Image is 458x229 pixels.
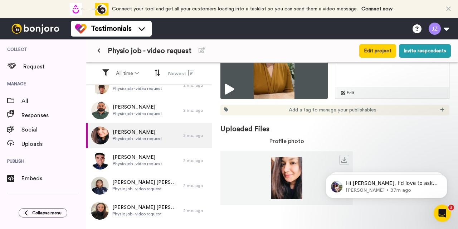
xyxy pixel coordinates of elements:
[183,183,208,189] div: 2 mo. ago
[164,67,198,80] button: Newest
[91,101,109,119] img: f8b58075-ab3d-4624-85c9-da6c06fbd224.jpeg
[113,86,162,91] span: Physio job - video request
[21,174,86,183] span: Embeds
[86,148,212,173] a: [PERSON_NAME]Physio job - video request2 mo. ago
[113,136,162,142] span: Physio job - video request
[289,106,376,114] span: Add a tag to manage your publishables
[399,44,451,58] button: Invite respondents
[91,76,109,94] img: fda4b2c8-f19b-4861-923c-bf8fc300df15.png
[315,159,458,210] iframe: Intercom notifications message
[113,154,162,161] span: [PERSON_NAME]
[91,127,109,144] img: 545204b4-ab0e-4929-a12a-8b28ad0d6234.jpeg
[269,137,304,145] span: Profile photo
[359,44,396,58] button: Edit project
[183,158,208,163] div: 2 mo. ago
[9,24,62,34] img: bj-logo-header-white.svg
[21,125,86,134] span: Social
[21,140,86,148] span: Uploads
[183,82,208,88] div: 2 mo. ago
[112,211,180,217] span: Physio job - video request
[112,186,180,192] span: Physio job - video request
[21,97,86,105] span: All
[32,210,62,216] span: Collapse menu
[112,204,180,211] span: [PERSON_NAME] [PERSON_NAME]
[86,98,212,123] a: [PERSON_NAME]Physio job - video request2 mo. ago
[19,208,67,218] button: Collapse menu
[113,111,162,116] span: Physio job - video request
[91,24,132,34] span: Testimonials
[21,111,86,120] span: Responses
[220,157,353,199] img: 545204b4-ab0e-4929-a12a-8b28ad0d6234.jpeg
[86,123,212,148] a: [PERSON_NAME]Physio job - video request2 mo. ago
[183,108,208,113] div: 2 mo. ago
[86,173,212,198] a: [PERSON_NAME] [PERSON_NAME]Physio job - video request2 mo. ago
[86,198,212,223] a: [PERSON_NAME] [PERSON_NAME]Physio job - video request2 mo. ago
[91,177,109,195] img: cab28c16-41b9-4d32-b919-72b4991cb2e4.jpeg
[113,161,162,167] span: Physio job - video request
[75,23,87,34] img: tm-color.svg
[91,152,109,170] img: 13d869ea-2157-437b-977f-db3a9d44d615.png
[113,129,162,136] span: [PERSON_NAME]
[434,205,451,222] iframe: Intercom live chat
[69,3,108,15] div: animation
[23,62,86,71] span: Request
[361,6,393,11] a: Connect now
[91,202,109,220] img: aac5fa63-919f-4fad-9a23-72743096d8e9.jpeg
[347,90,355,96] span: Edit
[220,27,328,99] img: 3da95380-aa57-48cd-bbe9-7f3d29268cd6-thumbnail_full-1749128250.jpg
[183,208,208,214] div: 2 mo. ago
[112,179,180,186] span: [PERSON_NAME] [PERSON_NAME]
[220,115,449,134] span: Uploaded Files
[112,6,358,11] span: Connect your tool and get all your customers loading into a tasklist so you can send them a video...
[448,205,454,210] span: 2
[86,73,212,98] a: [PERSON_NAME]Physio job - video request2 mo. ago
[108,46,191,56] span: Physio job - video request
[183,133,208,138] div: 2 mo. ago
[113,104,162,111] span: [PERSON_NAME]
[112,67,143,80] button: All time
